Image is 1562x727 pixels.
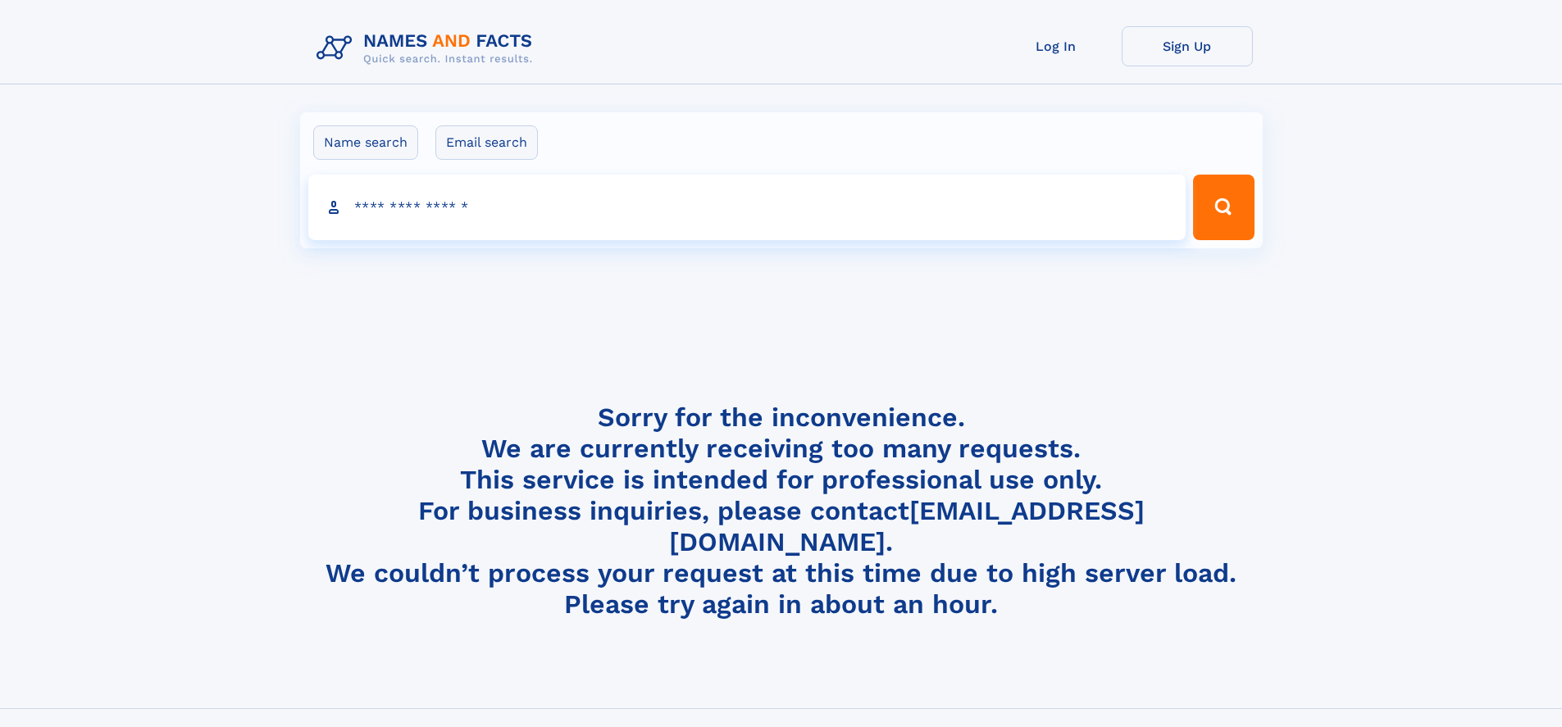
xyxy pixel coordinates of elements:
[435,125,538,160] label: Email search
[669,495,1145,557] a: [EMAIL_ADDRESS][DOMAIN_NAME]
[1193,175,1254,240] button: Search Button
[310,26,546,70] img: Logo Names and Facts
[308,175,1186,240] input: search input
[990,26,1122,66] a: Log In
[310,402,1253,620] h4: Sorry for the inconvenience. We are currently receiving too many requests. This service is intend...
[1122,26,1253,66] a: Sign Up
[313,125,418,160] label: Name search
